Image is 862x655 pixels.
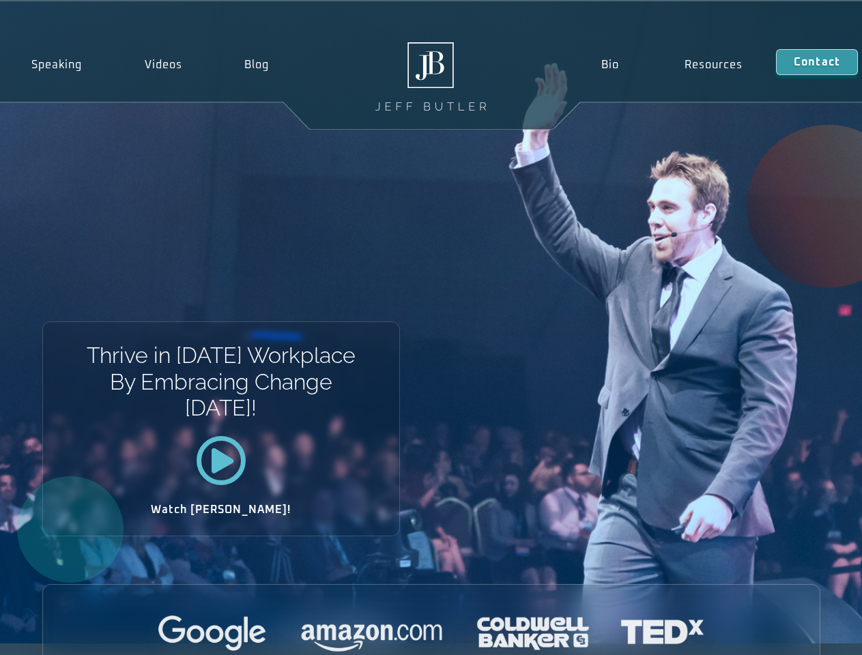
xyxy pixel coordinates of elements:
a: Resources [652,49,776,81]
h2: Watch [PERSON_NAME]! [91,504,351,515]
a: Blog [213,49,300,81]
a: Bio [568,49,652,81]
nav: Menu [568,49,775,81]
span: Contact [794,57,840,68]
a: Videos [113,49,214,81]
a: Contact [776,49,858,75]
h1: Thrive in [DATE] Workplace By Embracing Change [DATE]! [85,343,356,421]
